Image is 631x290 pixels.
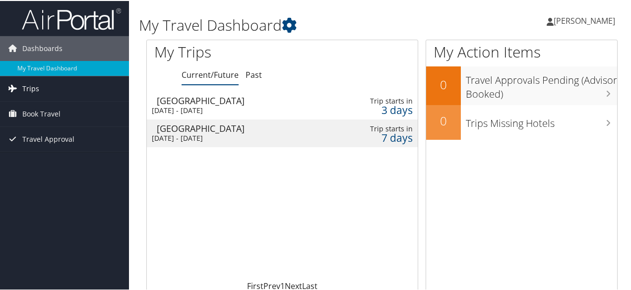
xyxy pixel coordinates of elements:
[22,35,63,60] span: Dashboards
[426,104,617,139] a: 0Trips Missing Hotels
[152,133,319,142] div: [DATE] - [DATE]
[182,68,239,79] a: Current/Future
[22,75,39,100] span: Trips
[355,123,412,132] div: Trip starts in
[547,5,625,35] a: [PERSON_NAME]
[154,41,297,61] h1: My Trips
[554,14,615,25] span: [PERSON_NAME]
[22,6,121,30] img: airportal-logo.png
[246,68,262,79] a: Past
[355,96,412,105] div: Trip starts in
[22,101,61,125] span: Book Travel
[426,112,461,128] h2: 0
[157,123,324,132] div: [GEOGRAPHIC_DATA]
[466,111,617,129] h3: Trips Missing Hotels
[355,132,412,141] div: 7 days
[157,95,324,104] div: [GEOGRAPHIC_DATA]
[466,67,617,100] h3: Travel Approvals Pending (Advisor Booked)
[152,105,319,114] div: [DATE] - [DATE]
[426,75,461,92] h2: 0
[426,41,617,61] h1: My Action Items
[139,14,463,35] h1: My Travel Dashboard
[426,65,617,104] a: 0Travel Approvals Pending (Advisor Booked)
[22,126,74,151] span: Travel Approval
[355,105,412,114] div: 3 days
